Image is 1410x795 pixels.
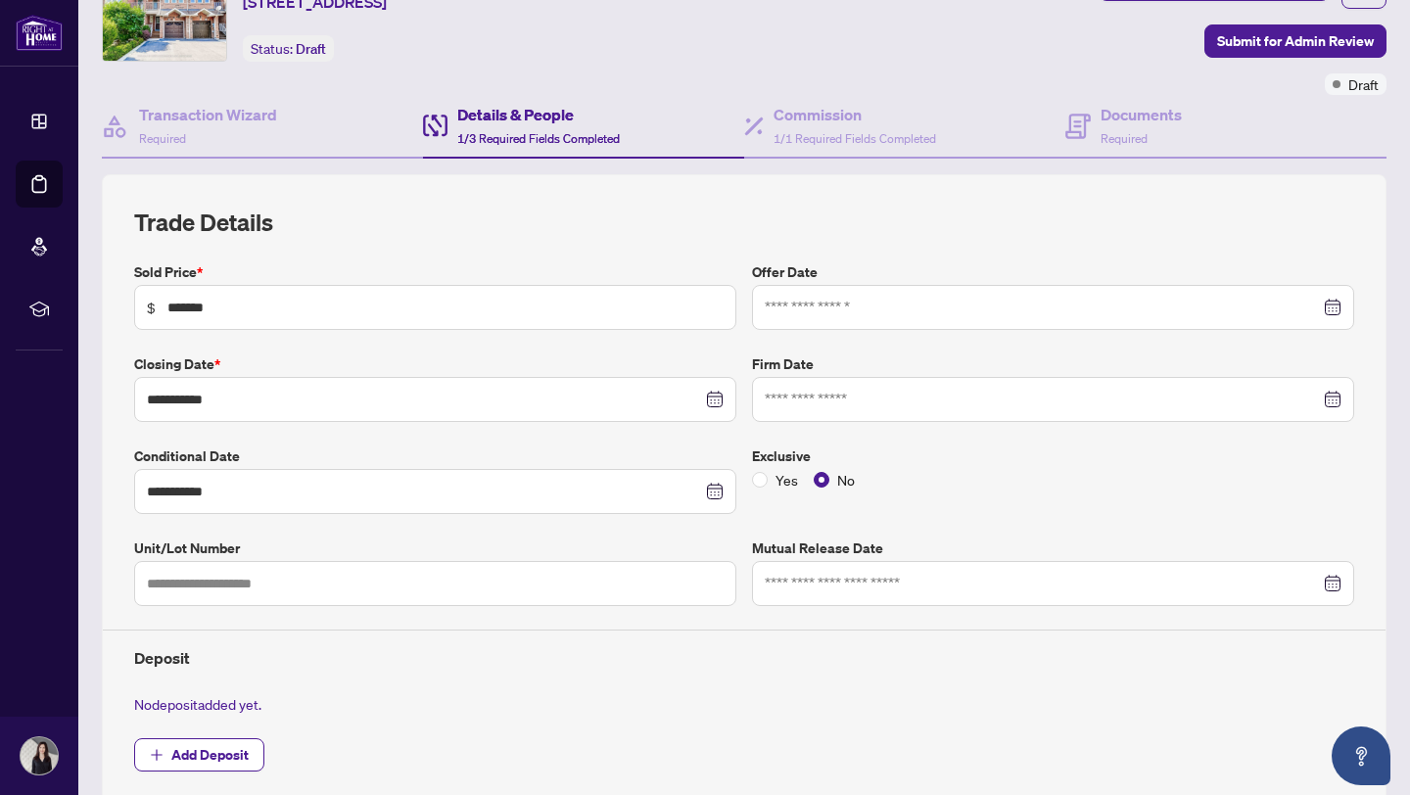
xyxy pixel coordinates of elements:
[171,739,249,771] span: Add Deposit
[134,207,1354,238] h2: Trade Details
[768,469,806,491] span: Yes
[829,469,863,491] span: No
[296,40,326,58] span: Draft
[134,353,736,375] label: Closing Date
[134,646,1354,670] h4: Deposit
[1101,103,1182,126] h4: Documents
[150,748,164,762] span: plus
[1348,73,1379,95] span: Draft
[139,103,277,126] h4: Transaction Wizard
[21,737,58,774] img: Profile Icon
[752,538,1354,559] label: Mutual Release Date
[1332,726,1390,785] button: Open asap
[1204,24,1386,58] button: Submit for Admin Review
[457,131,620,146] span: 1/3 Required Fields Completed
[147,297,156,318] span: $
[134,538,736,559] label: Unit/Lot Number
[457,103,620,126] h4: Details & People
[134,738,264,772] button: Add Deposit
[774,131,936,146] span: 1/1 Required Fields Completed
[134,261,736,283] label: Sold Price
[243,35,334,62] div: Status:
[752,445,1354,467] label: Exclusive
[139,131,186,146] span: Required
[1101,131,1148,146] span: Required
[752,261,1354,283] label: Offer Date
[16,15,63,51] img: logo
[134,695,261,713] span: No deposit added yet.
[134,445,736,467] label: Conditional Date
[752,353,1354,375] label: Firm Date
[1217,25,1374,57] span: Submit for Admin Review
[774,103,936,126] h4: Commission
